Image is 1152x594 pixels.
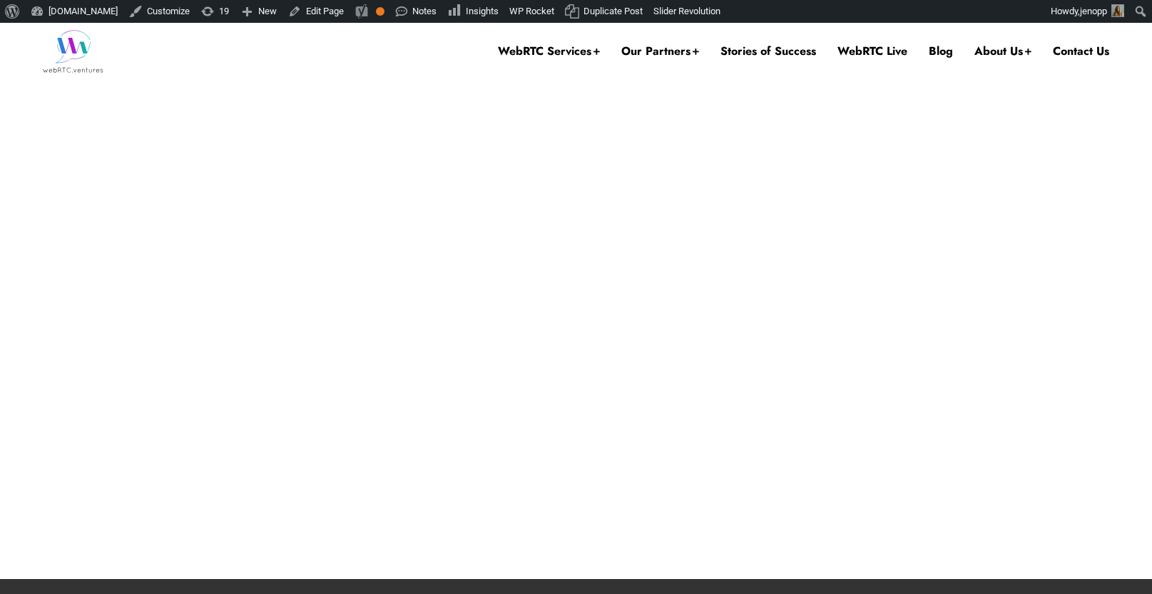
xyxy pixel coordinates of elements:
[1080,6,1107,16] span: jenopp
[837,23,907,80] a: WebRTC Live
[653,6,720,16] span: Slider Revolution
[43,30,103,73] img: WebRTC.ventures
[498,23,600,80] a: WebRTC Services
[720,23,816,80] a: Stories of Success
[376,7,384,16] div: OK
[1053,23,1109,80] a: Contact Us
[974,23,1031,80] a: About Us
[929,23,953,80] a: Blog
[621,23,699,80] a: Our Partners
